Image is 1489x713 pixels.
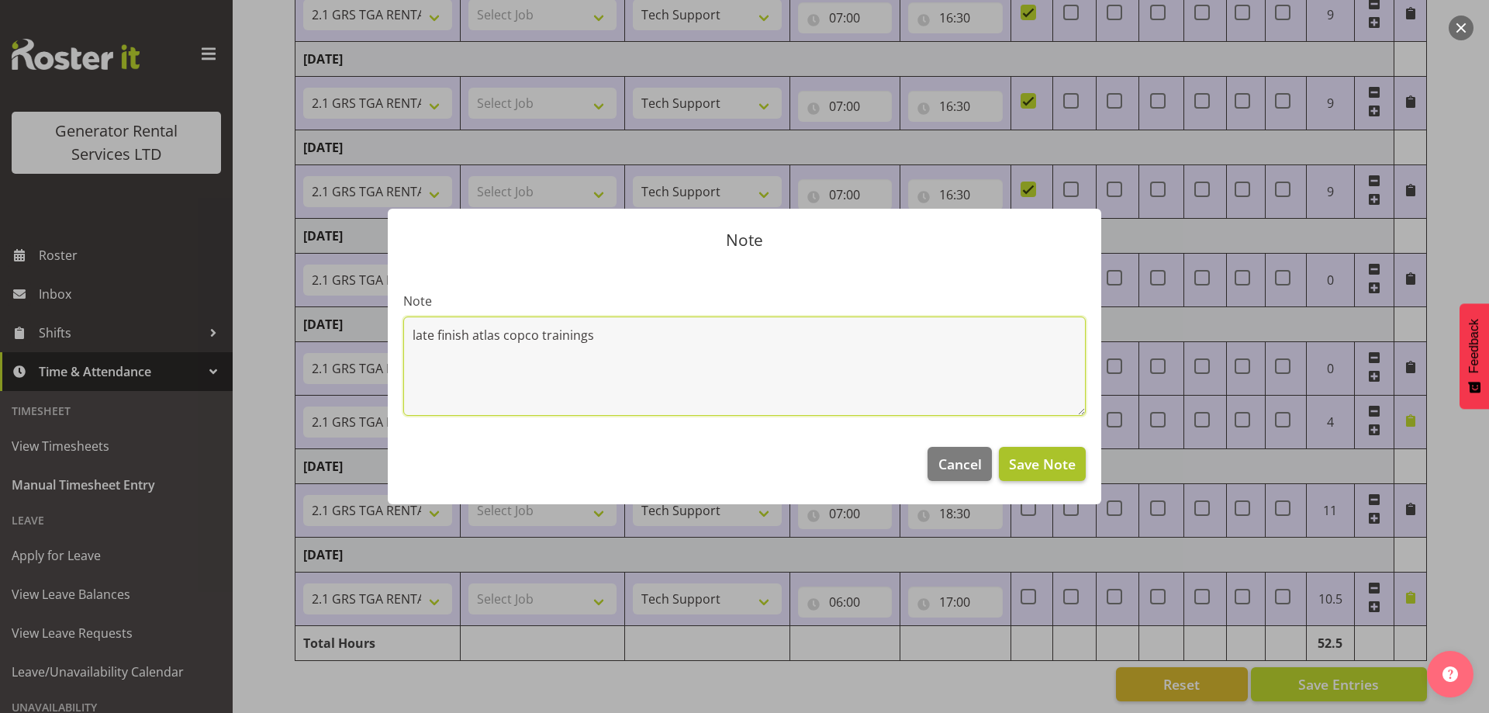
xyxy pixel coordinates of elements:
[928,447,991,481] button: Cancel
[1460,303,1489,409] button: Feedback - Show survey
[403,232,1086,248] p: Note
[403,292,1086,310] label: Note
[938,454,982,474] span: Cancel
[1467,319,1481,373] span: Feedback
[1009,454,1076,474] span: Save Note
[1442,666,1458,682] img: help-xxl-2.png
[999,447,1086,481] button: Save Note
